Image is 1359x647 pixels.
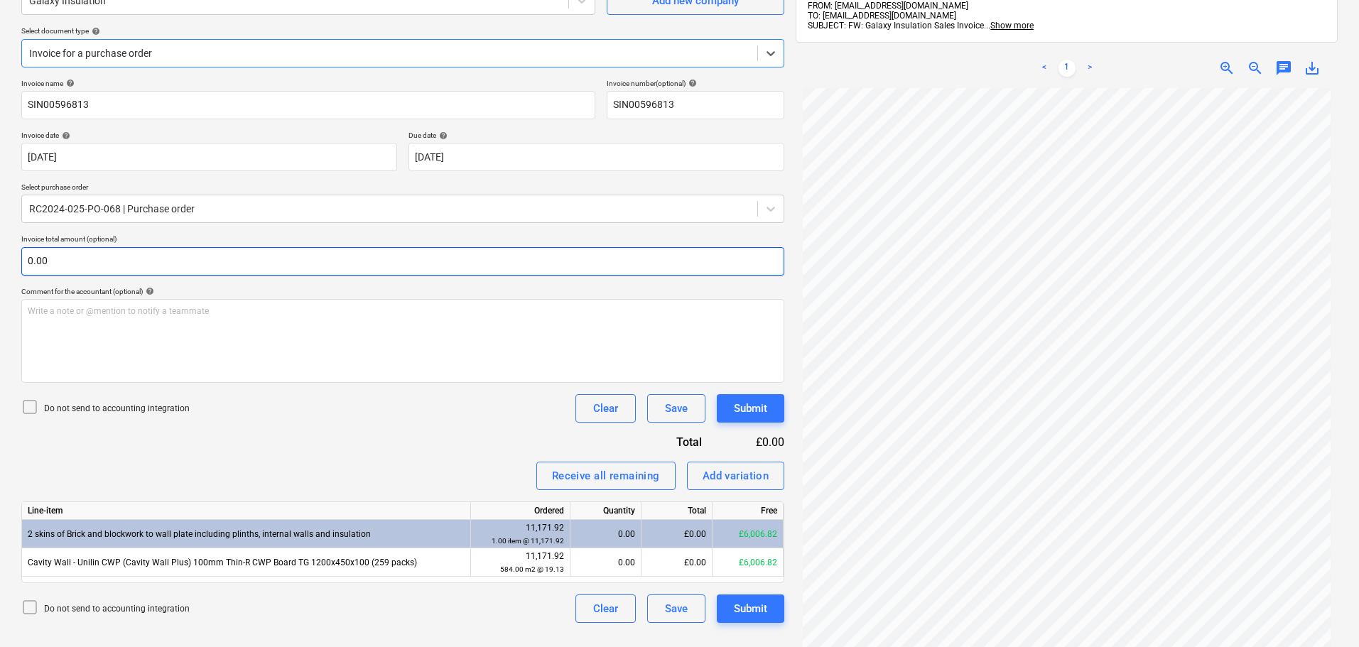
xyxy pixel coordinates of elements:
a: Previous page [1036,60,1053,77]
div: Submit [734,599,767,618]
button: Receive all remaining [536,462,676,490]
div: £0.00 [725,434,784,450]
span: Show more [990,21,1034,31]
div: Cavity Wall - Unilin CWP (Cavity Wall Plus) 100mm Thin-R CWP Board TG 1200x450x100 (259 packs) [22,548,471,577]
div: Select document type [21,26,784,36]
input: Invoice name [21,91,595,119]
div: Clear [593,399,618,418]
button: Submit [717,394,784,423]
a: Page 1 is your current page [1058,60,1076,77]
button: Clear [575,394,636,423]
input: Due date not specified [408,143,784,171]
div: Invoice date [21,131,397,140]
div: £0.00 [641,548,713,577]
div: Quantity [570,502,641,520]
div: Submit [734,399,767,418]
input: Invoice total amount (optional) [21,247,784,276]
div: £6,006.82 [713,548,784,577]
div: £0.00 [641,520,713,548]
div: Total [600,434,725,450]
button: Clear [575,594,636,623]
small: 584.00 m2 @ 19.13 [500,565,564,573]
div: Add variation [703,467,769,485]
span: ... [984,21,1034,31]
input: Invoice number [607,91,784,119]
span: help [63,79,75,87]
span: help [686,79,697,87]
span: zoom_out [1247,60,1264,77]
div: 0.00 [576,548,635,577]
span: TO: [EMAIL_ADDRESS][DOMAIN_NAME] [808,11,956,21]
div: Free [713,502,784,520]
span: 2 skins of Brick and blockwork to wall plate including plinths, internal walls and insulation [28,529,371,539]
div: Due date [408,131,784,140]
div: Receive all remaining [552,467,660,485]
span: FROM: [EMAIL_ADDRESS][DOMAIN_NAME] [808,1,968,11]
span: help [89,27,100,36]
div: 11,171.92 [477,550,564,576]
div: 0.00 [576,520,635,548]
div: Save [665,399,688,418]
div: Ordered [471,502,570,520]
iframe: Chat Widget [1288,579,1359,647]
a: Next page [1081,60,1098,77]
p: Do not send to accounting integration [44,603,190,615]
span: chat [1275,60,1292,77]
button: Submit [717,594,784,623]
span: SUBJECT: FW: Galaxy Insulation Sales Invoice [808,21,984,31]
small: 1.00 item @ 11,171.92 [492,537,564,545]
button: Save [647,594,705,623]
div: Invoice number (optional) [607,79,784,88]
div: 11,171.92 [477,521,564,548]
button: Save [647,394,705,423]
div: Comment for the accountant (optional) [21,287,784,296]
div: Clear [593,599,618,618]
p: Select purchase order [21,183,784,195]
button: Add variation [687,462,785,490]
div: £6,006.82 [713,520,784,548]
div: Invoice name [21,79,595,88]
span: zoom_in [1218,60,1235,77]
span: save_alt [1304,60,1321,77]
span: help [59,131,70,140]
span: help [143,287,154,295]
div: Total [641,502,713,520]
span: help [436,131,448,140]
p: Invoice total amount (optional) [21,234,784,246]
p: Do not send to accounting integration [44,403,190,415]
div: Line-item [22,502,471,520]
input: Invoice date not specified [21,143,397,171]
div: Save [665,599,688,618]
